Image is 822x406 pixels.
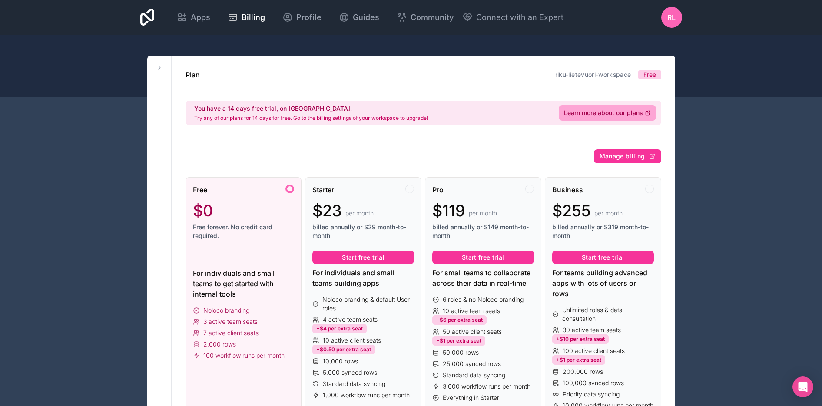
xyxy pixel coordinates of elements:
[469,209,497,218] span: per month
[275,8,328,27] a: Profile
[312,223,414,240] span: billed annually or $29 month-to-month
[193,268,295,299] div: For individuals and small teams to get started with internal tools
[332,8,386,27] a: Guides
[432,315,487,325] div: +$6 per extra seat
[322,295,414,313] span: Noloco branding & default User roles
[594,209,623,218] span: per month
[432,336,485,346] div: +$1 per extra seat
[432,251,534,264] button: Start free trial
[563,379,624,387] span: 100,000 synced rows
[312,185,334,195] span: Starter
[443,295,524,304] span: 6 roles & no Noloco branding
[323,391,410,399] span: 1,000 workflow runs per month
[186,69,200,80] h1: Plan
[323,380,385,388] span: Standard data syncing
[667,12,676,23] span: RL
[312,202,342,219] span: $23
[193,223,295,240] span: Free forever. No credit card required.
[600,152,645,160] span: Manage billing
[443,382,530,391] span: 3,000 workflow runs per month
[563,390,620,399] span: Priority data syncing
[323,368,377,377] span: 5,000 synced rows
[411,11,454,23] span: Community
[552,267,654,299] div: For teams building advanced apps with lots of users or rows
[390,8,461,27] a: Community
[203,351,285,360] span: 100 workflow runs per month
[443,360,501,368] span: 25,000 synced rows
[792,376,813,397] div: Open Intercom Messenger
[563,326,621,334] span: 30 active team seats
[443,327,502,336] span: 50 active client seats
[323,336,381,345] span: 10 active client seats
[312,345,375,354] div: +$0.50 per extra seat
[312,324,367,333] div: +$4 per extra seat
[594,149,661,163] button: Manage billing
[432,185,444,195] span: Pro
[296,11,322,23] span: Profile
[562,306,653,323] span: Unlimited roles & data consultation
[432,202,465,219] span: $119
[203,329,259,337] span: 7 active client seats
[643,70,656,79] span: Free
[323,357,358,366] span: 10,000 rows
[552,251,654,264] button: Start free trial
[462,11,563,23] button: Connect with an Expert
[552,185,583,195] span: Business
[323,315,378,324] span: 4 active team seats
[443,393,499,402] span: Everything in Starter
[443,307,500,315] span: 10 active team seats
[552,223,654,240] span: billed annually or $319 month-to-month
[242,11,265,23] span: Billing
[312,267,414,288] div: For individuals and small teams building apps
[194,104,428,113] h2: You have a 14 days free trial, on [GEOGRAPHIC_DATA].
[194,115,428,122] p: Try any of our plans for 14 days for free. Go to the billing settings of your workspace to upgrade!
[203,306,249,315] span: Noloco branding
[221,8,272,27] a: Billing
[552,355,605,365] div: +$1 per extra seat
[555,71,631,78] a: riku-lietevuori-workspace
[476,11,563,23] span: Connect with an Expert
[191,11,210,23] span: Apps
[432,223,534,240] span: billed annually or $149 month-to-month
[443,348,479,357] span: 50,000 rows
[203,340,236,349] span: 2,000 rows
[432,267,534,288] div: For small teams to collaborate across their data in real-time
[345,209,374,218] span: per month
[559,105,656,121] a: Learn more about our plans
[564,109,643,117] span: Learn more about our plans
[443,371,505,380] span: Standard data syncing
[193,202,213,219] span: $0
[170,8,217,27] a: Apps
[193,185,207,195] span: Free
[563,367,603,376] span: 200,000 rows
[203,317,258,326] span: 3 active team seats
[552,334,609,344] div: +$10 per extra seat
[552,202,591,219] span: $255
[353,11,379,23] span: Guides
[312,251,414,264] button: Start free trial
[563,347,625,355] span: 100 active client seats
